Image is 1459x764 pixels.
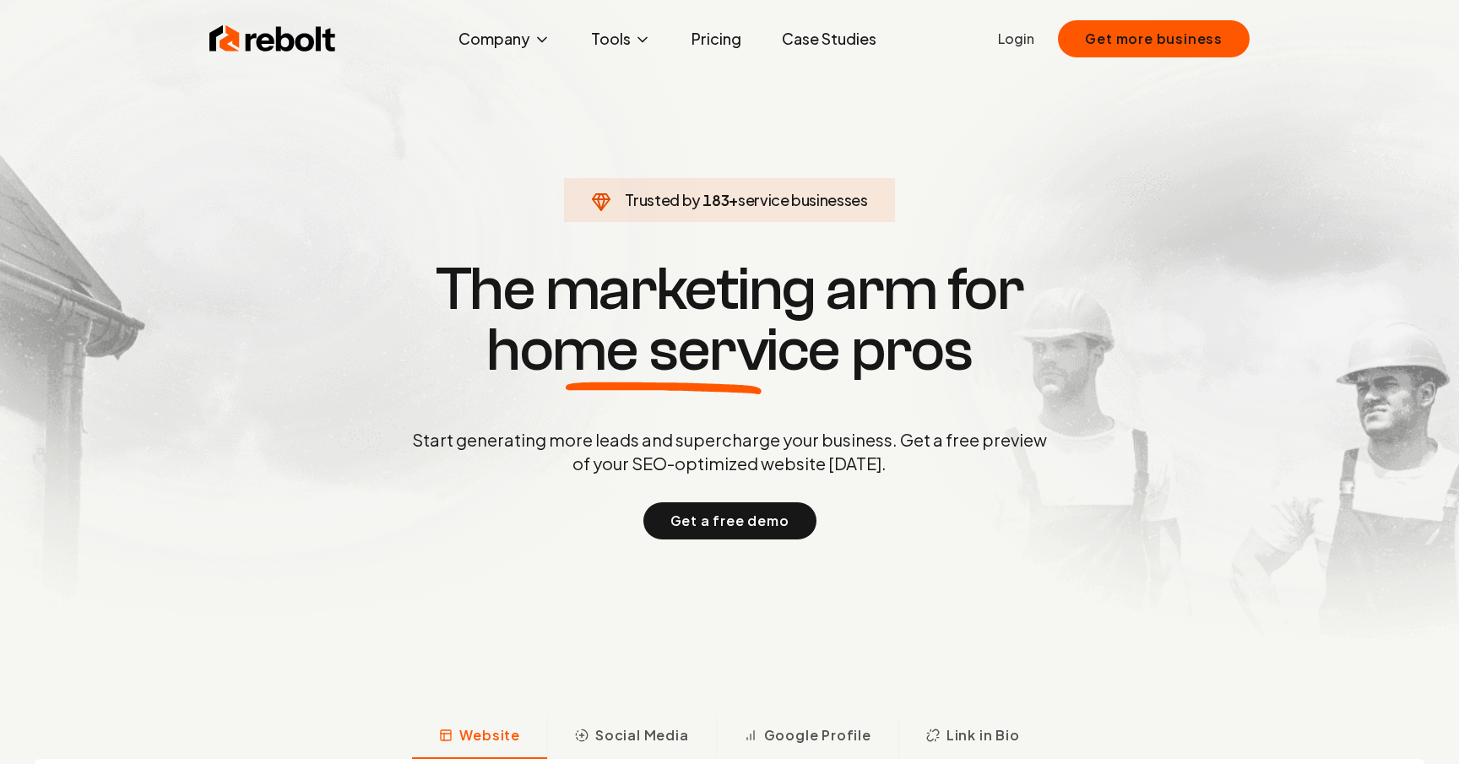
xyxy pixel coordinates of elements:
[729,190,738,209] span: +
[578,22,664,56] button: Tools
[716,715,898,759] button: Google Profile
[412,715,547,759] button: Website
[625,190,700,209] span: Trusted by
[702,188,729,212] span: 183
[768,22,890,56] a: Case Studies
[486,320,840,381] span: home service
[764,725,871,745] span: Google Profile
[998,29,1034,49] a: Login
[595,725,689,745] span: Social Media
[898,715,1047,759] button: Link in Bio
[445,22,564,56] button: Company
[459,725,520,745] span: Website
[946,725,1020,745] span: Link in Bio
[324,259,1135,381] h1: The marketing arm for pros
[678,22,755,56] a: Pricing
[1058,20,1250,57] button: Get more business
[409,428,1050,475] p: Start generating more leads and supercharge your business. Get a free preview of your SEO-optimiz...
[209,22,336,56] img: Rebolt Logo
[643,502,816,539] button: Get a free demo
[547,715,716,759] button: Social Media
[738,190,868,209] span: service businesses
